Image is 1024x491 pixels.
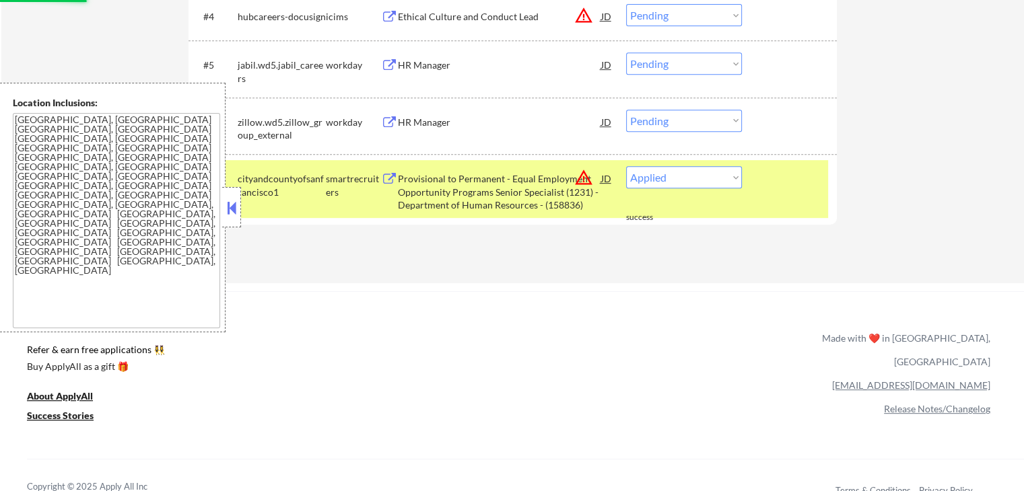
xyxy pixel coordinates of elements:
[398,172,601,212] div: Provisional to Permanent - Equal Employment Opportunity Programs Senior Specialist (1231) - Depar...
[27,310,118,333] div: ApplyAll
[203,59,227,72] div: #5
[238,59,326,85] div: jabil.wd5.jabil_careers
[574,168,593,187] button: warning_amber
[27,408,112,425] a: Success Stories
[600,166,613,190] div: JD
[27,362,162,371] div: Buy ApplyAll as a gift 🎁
[884,403,990,414] a: Release Notes/Changelog
[832,379,990,391] a: [EMAIL_ADDRESS][DOMAIN_NAME]
[817,326,990,373] div: Made with ❤️ in [GEOGRAPHIC_DATA], [GEOGRAPHIC_DATA]
[27,345,541,359] a: Refer & earn free applications 👯‍♀️
[238,172,326,198] div: cityandcountyofsanfrancisco1
[600,52,613,77] div: JD
[600,110,613,134] div: JD
[326,116,381,129] div: workday
[600,4,613,28] div: JD
[626,212,680,223] div: success
[27,390,93,402] u: About ApplyAll
[27,359,162,376] a: Buy ApplyAll as a gift 🎁
[27,389,112,406] a: About ApplyAll
[398,59,601,72] div: HR Manager
[326,10,381,24] div: icims
[398,10,601,24] div: Ethical Culture and Conduct Lead
[13,96,220,110] div: Location Inclusions:
[238,116,326,142] div: zillow.wd5.zillow_group_external
[398,116,601,129] div: HR Manager
[27,410,94,421] u: Success Stories
[326,59,381,72] div: workday
[203,10,227,24] div: #4
[574,6,593,25] button: warning_amber
[238,10,326,24] div: hubcareers-docusign
[326,172,381,198] div: smartrecruiters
